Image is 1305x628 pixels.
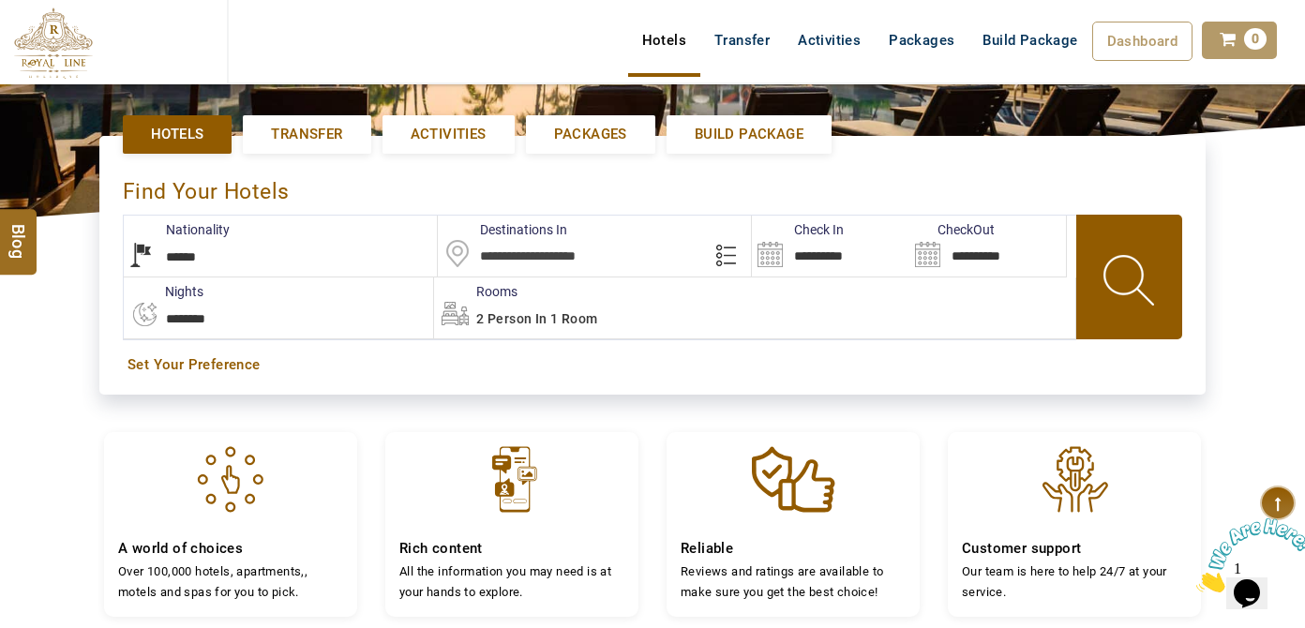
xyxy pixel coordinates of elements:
[526,115,655,154] a: Packages
[784,22,875,59] a: Activities
[123,282,203,301] label: nights
[14,7,93,79] img: The Royal Line Holidays
[667,115,832,154] a: Build Package
[411,125,487,144] span: Activities
[399,540,624,558] h4: Rich content
[7,224,31,240] span: Blog
[123,159,1182,215] div: Find Your Hotels
[1107,33,1178,50] span: Dashboard
[681,540,906,558] h4: Reliable
[438,220,567,239] label: Destinations In
[962,540,1187,558] h4: Customer support
[434,282,517,301] label: Rooms
[752,220,844,239] label: Check In
[962,561,1187,602] p: Our team is here to help 24/7 at your service.
[695,125,803,144] span: Build Package
[118,561,343,602] p: Over 100,000 hotels, apartments,, motels and spas for you to pick.
[151,125,203,144] span: Hotels
[399,561,624,602] p: All the information you may need is at your hands to explore.
[700,22,784,59] a: Transfer
[909,220,995,239] label: CheckOut
[752,216,908,277] input: Search
[7,7,124,82] img: Chat attention grabber
[118,540,343,558] h4: A world of choices
[554,125,627,144] span: Packages
[476,311,597,326] span: 2 Person in 1 Room
[1244,28,1267,50] span: 0
[123,115,232,154] a: Hotels
[968,22,1091,59] a: Build Package
[124,220,230,239] label: Nationality
[271,125,342,144] span: Transfer
[909,216,1066,277] input: Search
[628,22,700,59] a: Hotels
[7,7,15,23] span: 1
[1189,511,1305,600] iframe: chat widget
[1202,22,1277,59] a: 0
[382,115,515,154] a: Activities
[681,561,906,602] p: Reviews and ratings are available to make sure you get the best choice!
[127,355,1177,375] a: Set Your Preference
[875,22,968,59] a: Packages
[243,115,370,154] a: Transfer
